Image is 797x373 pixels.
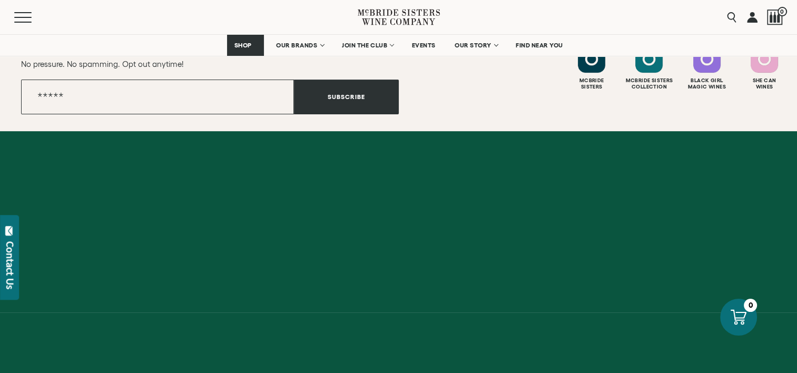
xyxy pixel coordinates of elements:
[680,77,734,90] div: Black Girl Magic Wines
[622,77,676,90] div: Mcbride Sisters Collection
[405,35,442,56] a: EVENTS
[744,299,757,312] div: 0
[564,45,619,90] a: Follow McBride Sisters on Instagram McbrideSisters
[342,42,387,49] span: JOIN THE CLUB
[737,77,792,90] div: She Can Wines
[276,42,317,49] span: OUR BRANDS
[269,35,330,56] a: OUR BRANDS
[5,241,15,289] div: Contact Us
[448,35,504,56] a: OUR STORY
[680,45,734,90] a: Follow Black Girl Magic Wines on Instagram Black GirlMagic Wines
[21,80,294,114] input: Email
[778,7,787,16] span: 0
[14,12,52,23] button: Mobile Menu Trigger
[516,42,563,49] span: FIND NEAR YOU
[294,80,399,114] button: Subscribe
[234,42,252,49] span: SHOP
[412,42,436,49] span: EVENTS
[737,45,792,90] a: Follow SHE CAN Wines on Instagram She CanWines
[509,35,570,56] a: FIND NEAR YOU
[622,45,676,90] a: Follow McBride Sisters Collection on Instagram Mcbride SistersCollection
[21,46,399,70] p: Follow our latest adventures in wine by joining our newsletter. No pressure. No spamming. Opt out...
[564,77,619,90] div: Mcbride Sisters
[335,35,400,56] a: JOIN THE CLUB
[227,35,264,56] a: SHOP
[455,42,491,49] span: OUR STORY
